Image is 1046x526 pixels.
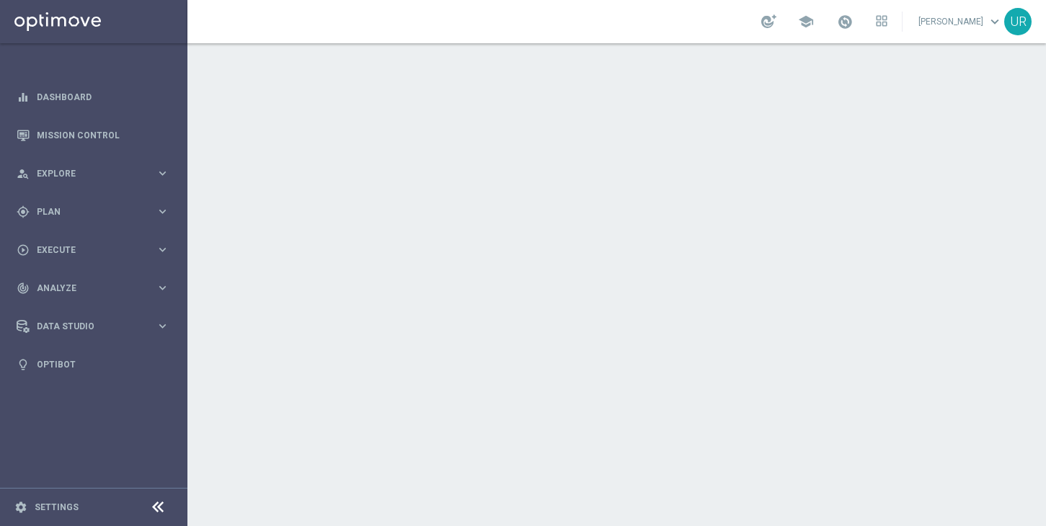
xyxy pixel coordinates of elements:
div: Plan [17,205,156,218]
i: track_changes [17,282,30,295]
i: lightbulb [17,358,30,371]
button: lightbulb Optibot [16,359,170,370]
div: Mission Control [17,116,169,154]
a: [PERSON_NAME]keyboard_arrow_down [917,11,1004,32]
button: play_circle_outline Execute keyboard_arrow_right [16,244,170,256]
span: Explore [37,169,156,178]
i: equalizer [17,91,30,104]
span: Plan [37,208,156,216]
button: gps_fixed Plan keyboard_arrow_right [16,206,170,218]
button: equalizer Dashboard [16,92,170,103]
div: Data Studio [17,320,156,333]
span: Execute [37,246,156,254]
div: Optibot [17,345,169,383]
span: Data Studio [37,322,156,331]
button: Data Studio keyboard_arrow_right [16,321,170,332]
a: Settings [35,503,79,512]
a: Dashboard [37,78,169,116]
i: keyboard_arrow_right [156,319,169,333]
button: Mission Control [16,130,170,141]
button: person_search Explore keyboard_arrow_right [16,168,170,179]
span: Analyze [37,284,156,293]
i: keyboard_arrow_right [156,243,169,257]
span: school [798,14,814,30]
i: person_search [17,167,30,180]
i: keyboard_arrow_right [156,166,169,180]
i: settings [14,501,27,514]
i: keyboard_arrow_right [156,281,169,295]
div: Dashboard [17,78,169,116]
i: gps_fixed [17,205,30,218]
div: Explore [17,167,156,180]
i: keyboard_arrow_right [156,205,169,218]
span: keyboard_arrow_down [987,14,1003,30]
div: Analyze [17,282,156,295]
i: play_circle_outline [17,244,30,257]
div: UR [1004,8,1032,35]
button: track_changes Analyze keyboard_arrow_right [16,282,170,294]
div: Execute [17,244,156,257]
a: Mission Control [37,116,169,154]
a: Optibot [37,345,169,383]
